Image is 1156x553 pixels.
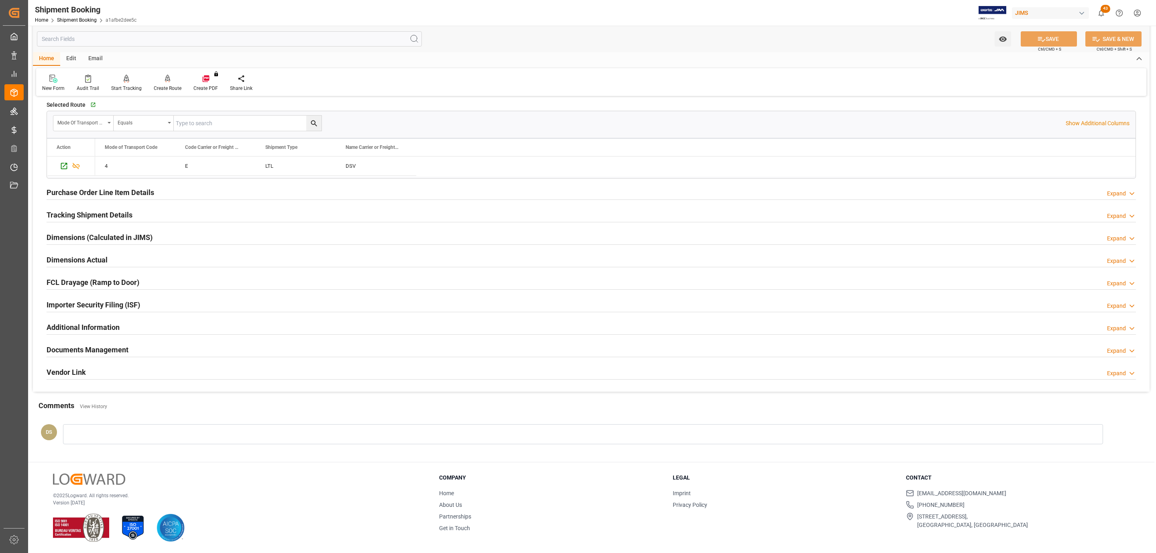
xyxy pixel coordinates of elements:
[906,474,1130,482] h3: Contact
[53,499,419,506] p: Version [DATE]
[1038,46,1061,52] span: Ctrl/CMD + S
[230,85,252,92] div: Share Link
[439,513,471,520] a: Partnerships
[439,525,470,531] a: Get in Touch
[53,514,109,542] img: ISO 9001 & ISO 14001 Certification
[105,144,157,150] span: Mode of Transport Code
[154,85,181,92] div: Create Route
[53,116,114,131] button: open menu
[157,514,185,542] img: AICPA SOC
[1107,279,1126,288] div: Expand
[47,277,139,288] h2: FCL Drayage (Ramp to Door)
[95,157,416,176] div: Press SPACE to select this row.
[439,490,454,496] a: Home
[35,4,136,16] div: Shipment Booking
[265,144,297,150] span: Shipment Type
[114,116,174,131] button: open menu
[1107,212,1126,220] div: Expand
[1097,46,1132,52] span: Ctrl/CMD + Shift + S
[95,157,175,175] div: 4
[673,490,691,496] a: Imprint
[439,502,462,508] a: About Us
[306,116,322,131] button: search button
[336,157,416,175] div: DSV
[917,512,1028,529] span: [STREET_ADDRESS], [GEOGRAPHIC_DATA], [GEOGRAPHIC_DATA]
[46,429,52,435] span: DS
[47,254,108,265] h2: Dimensions Actual
[256,157,336,175] div: LTL
[47,187,154,198] h2: Purchase Order Line Item Details
[1110,4,1128,22] button: Help Center
[47,299,140,310] h2: Importer Security Filing (ISF)
[995,31,1011,47] button: open menu
[111,85,142,92] div: Start Tracking
[119,514,147,542] img: ISO 27001 Certification
[80,404,107,409] a: View History
[1085,31,1142,47] button: SAVE & NEW
[33,52,60,66] div: Home
[346,144,399,150] span: Name Carrier or Freight Forwarder
[439,474,663,482] h3: Company
[1066,119,1130,128] p: Show Additional Columns
[185,144,239,150] span: Code Carrier or Freight Forwarder
[77,85,99,92] div: Audit Trail
[53,474,125,485] img: Logward Logo
[42,85,65,92] div: New Form
[1107,189,1126,198] div: Expand
[82,52,109,66] div: Email
[1021,31,1077,47] button: SAVE
[979,6,1006,20] img: Exertis%20JAM%20-%20Email%20Logo.jpg_1722504956.jpg
[1107,324,1126,333] div: Expand
[1107,302,1126,310] div: Expand
[47,209,132,220] h2: Tracking Shipment Details
[57,117,105,126] div: Mode of Transport Code
[53,492,419,499] p: © 2025 Logward. All rights reserved.
[47,101,85,109] span: Selected Route
[57,17,97,23] a: Shipment Booking
[57,144,71,150] div: Action
[1107,369,1126,378] div: Expand
[1092,4,1110,22] button: show 43 new notifications
[47,232,153,243] h2: Dimensions (Calculated in JIMS)
[47,322,120,333] h2: Additional Information
[118,117,165,126] div: Equals
[673,502,707,508] a: Privacy Policy
[47,157,95,176] div: Press SPACE to select this row.
[35,17,48,23] a: Home
[175,157,256,175] div: E
[1107,347,1126,355] div: Expand
[39,400,74,411] h2: Comments
[1012,5,1092,20] button: JIMS
[1012,7,1089,19] div: JIMS
[174,116,322,131] input: Type to search
[917,489,1006,498] span: [EMAIL_ADDRESS][DOMAIN_NAME]
[60,52,82,66] div: Edit
[673,474,896,482] h3: Legal
[1107,257,1126,265] div: Expand
[47,344,128,355] h2: Documents Management
[917,501,965,509] span: [PHONE_NUMBER]
[1101,5,1110,13] span: 43
[1107,234,1126,243] div: Expand
[47,367,86,378] h2: Vendor Link
[37,31,422,47] input: Search Fields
